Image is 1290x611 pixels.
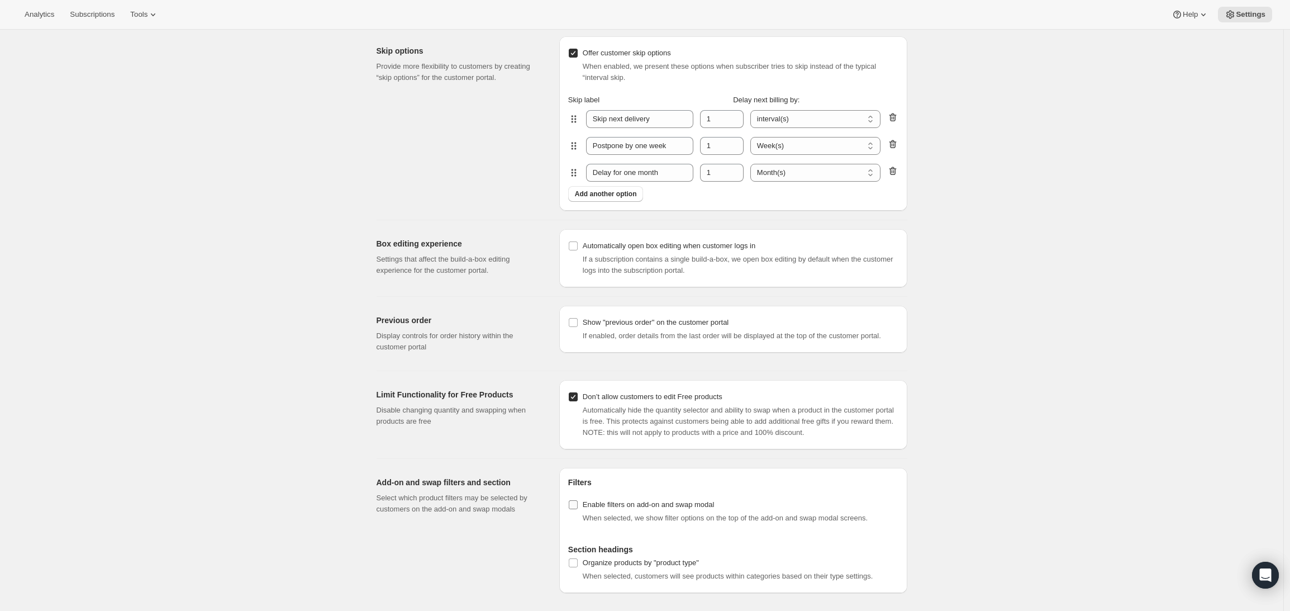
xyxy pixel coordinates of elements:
[568,94,733,106] p: Skip label
[583,62,876,82] span: When enabled, we present these options when subscriber tries to skip instead of the typical “inte...
[583,240,755,252] div: Automatically open box editing when customer logs in
[568,544,898,555] h4: Section headings
[377,330,541,353] p: Display controls for order history within the customer portal
[568,186,644,202] button: Add another option
[1183,10,1198,19] span: Help
[377,254,541,276] p: Settings that affect the build-a-box editing experience for the customer portal.
[887,165,898,177] button: delete-interval-2
[70,10,115,19] span: Subscriptions
[568,477,898,488] h4: Filters
[583,557,699,569] div: Organize products by "product type"
[377,61,541,83] p: Provide more flexibility to customers by creating “skip options” for the customer portal.
[575,190,637,198] span: Add another option
[583,514,868,522] span: When selected, we show filter options on the top of the add-on and swap modal screens.
[733,94,898,106] p: Delay next billing by:
[25,10,54,19] span: Analytics
[377,477,541,488] h2: Add-on and swap filters and section
[123,7,165,22] button: Tools
[377,405,541,427] p: Disable changing quantity and swapping when products are free
[377,238,541,249] h2: Box editing experience
[1236,10,1265,19] span: Settings
[1252,562,1279,589] div: Open Intercom Messenger
[887,139,898,150] button: delete-interval-1
[130,10,147,19] span: Tools
[1218,7,1272,22] button: Settings
[583,317,729,328] div: Show "previous order" on the customer portal
[583,406,894,437] span: Automatically hide the quantity selector and ability to swap when a product in the customer porta...
[377,492,541,515] p: Select which product filters may be selected by customers on the add-on and swap modals
[583,331,881,340] span: If enabled, order details from the last order will be displayed at the top of the customer portal.
[377,315,541,326] h2: Previous order
[887,112,898,123] button: delete-interval-0
[583,49,671,57] span: Offer customer skip options
[377,45,541,56] h2: Skip options
[583,499,715,510] div: Enable filters on add-on and swap modal
[583,572,873,580] span: When selected, customers will see products within categories based on their type settings.
[63,7,121,22] button: Subscriptions
[1165,7,1216,22] button: Help
[583,391,722,402] div: Don’t allow customers to edit Free products
[18,7,61,22] button: Analytics
[583,255,893,274] span: If a subscription contains a single build-a-box, we open box editing by default when the customer...
[377,389,541,400] h2: Limit Functionality for Free Products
